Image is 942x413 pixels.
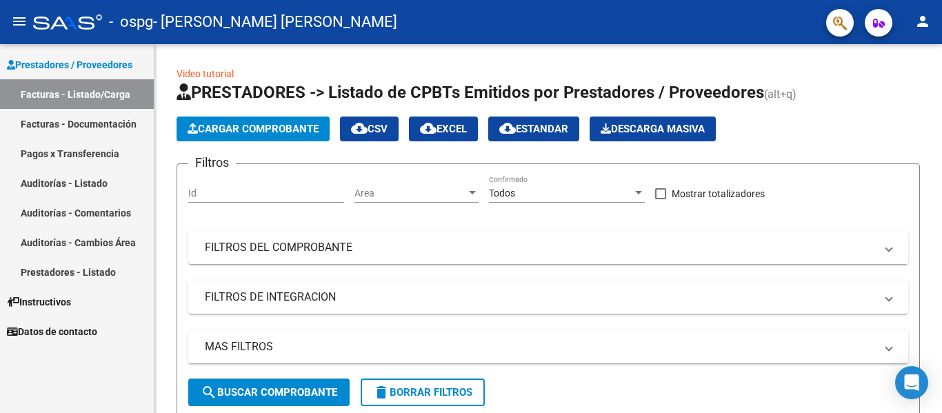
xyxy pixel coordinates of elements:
[489,188,515,199] span: Todos
[488,117,579,141] button: Estandar
[361,379,485,406] button: Borrar Filtros
[11,13,28,30] mat-icon: menu
[764,88,796,101] span: (alt+q)
[409,117,478,141] button: EXCEL
[188,123,319,135] span: Cargar Comprobante
[373,386,472,399] span: Borrar Filtros
[188,231,908,264] mat-expansion-panel-header: FILTROS DEL COMPROBANTE
[109,7,153,37] span: - ospg
[499,123,568,135] span: Estandar
[205,339,875,354] mat-panel-title: MAS FILTROS
[7,324,97,339] span: Datos de contacto
[895,366,928,399] div: Open Intercom Messenger
[420,120,437,137] mat-icon: cloud_download
[351,120,368,137] mat-icon: cloud_download
[205,240,875,255] mat-panel-title: FILTROS DEL COMPROBANTE
[7,294,71,310] span: Instructivos
[590,117,716,141] button: Descarga Masiva
[188,281,908,314] mat-expansion-panel-header: FILTROS DE INTEGRACION
[188,330,908,363] mat-expansion-panel-header: MAS FILTROS
[672,185,765,202] span: Mostrar totalizadores
[420,123,467,135] span: EXCEL
[590,117,716,141] app-download-masive: Descarga masiva de comprobantes (adjuntos)
[499,120,516,137] mat-icon: cloud_download
[205,290,875,305] mat-panel-title: FILTROS DE INTEGRACION
[177,68,234,79] a: Video tutorial
[7,57,132,72] span: Prestadores / Proveedores
[153,7,397,37] span: - [PERSON_NAME] [PERSON_NAME]
[201,386,337,399] span: Buscar Comprobante
[340,117,399,141] button: CSV
[914,13,931,30] mat-icon: person
[177,83,764,102] span: PRESTADORES -> Listado de CPBTs Emitidos por Prestadores / Proveedores
[188,153,236,172] h3: Filtros
[177,117,330,141] button: Cargar Comprobante
[351,123,388,135] span: CSV
[373,384,390,401] mat-icon: delete
[354,188,466,199] span: Area
[601,123,705,135] span: Descarga Masiva
[188,379,350,406] button: Buscar Comprobante
[201,384,217,401] mat-icon: search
